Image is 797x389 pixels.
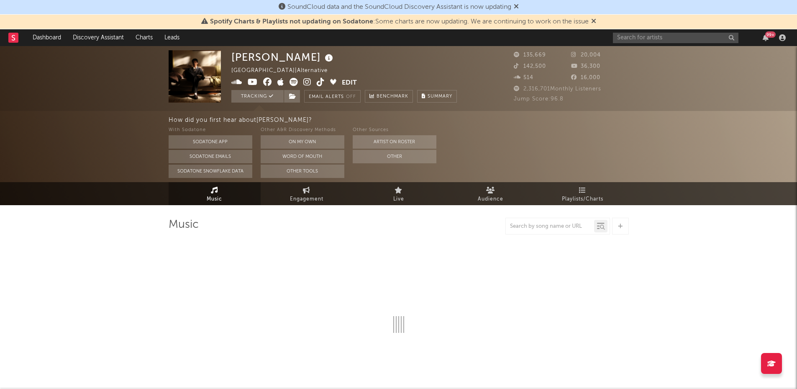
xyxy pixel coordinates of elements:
[290,194,323,204] span: Engagement
[393,194,404,204] span: Live
[207,194,222,204] span: Music
[304,90,361,103] button: Email AlertsOff
[169,125,252,135] div: With Sodatone
[562,194,603,204] span: Playlists/Charts
[428,94,452,99] span: Summary
[261,182,353,205] a: Engagement
[130,29,159,46] a: Charts
[514,96,564,102] span: Jump Score: 96.8
[763,34,769,41] button: 99+
[514,75,533,80] span: 514
[417,90,457,103] button: Summary
[537,182,629,205] a: Playlists/Charts
[169,165,252,178] button: Sodatone Snowflake Data
[506,223,594,230] input: Search by song name or URL
[514,64,546,69] span: 142,500
[571,64,600,69] span: 36,300
[445,182,537,205] a: Audience
[478,194,503,204] span: Audience
[159,29,185,46] a: Leads
[27,29,67,46] a: Dashboard
[210,18,373,25] span: Spotify Charts & Playlists not updating on Sodatone
[169,150,252,163] button: Sodatone Emails
[231,66,337,76] div: [GEOGRAPHIC_DATA] | Alternative
[346,95,356,99] em: Off
[231,90,284,103] button: Tracking
[169,182,261,205] a: Music
[261,150,344,163] button: Word Of Mouth
[67,29,130,46] a: Discovery Assistant
[287,4,511,10] span: SoundCloud data and the SoundCloud Discovery Assistant is now updating
[514,4,519,10] span: Dismiss
[613,33,738,43] input: Search for artists
[353,150,436,163] button: Other
[365,90,413,103] a: Benchmark
[514,86,601,92] span: 2,316,701 Monthly Listeners
[765,31,776,38] div: 99 +
[261,125,344,135] div: Other A&R Discovery Methods
[261,165,344,178] button: Other Tools
[377,92,408,102] span: Benchmark
[261,135,344,149] button: On My Own
[169,135,252,149] button: Sodatone App
[353,182,445,205] a: Live
[571,75,600,80] span: 16,000
[342,78,357,88] button: Edit
[353,135,436,149] button: Artist on Roster
[514,52,546,58] span: 135,669
[353,125,436,135] div: Other Sources
[210,18,589,25] span: : Some charts are now updating. We are continuing to work on the issue
[231,50,335,64] div: [PERSON_NAME]
[571,52,601,58] span: 20,004
[591,18,596,25] span: Dismiss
